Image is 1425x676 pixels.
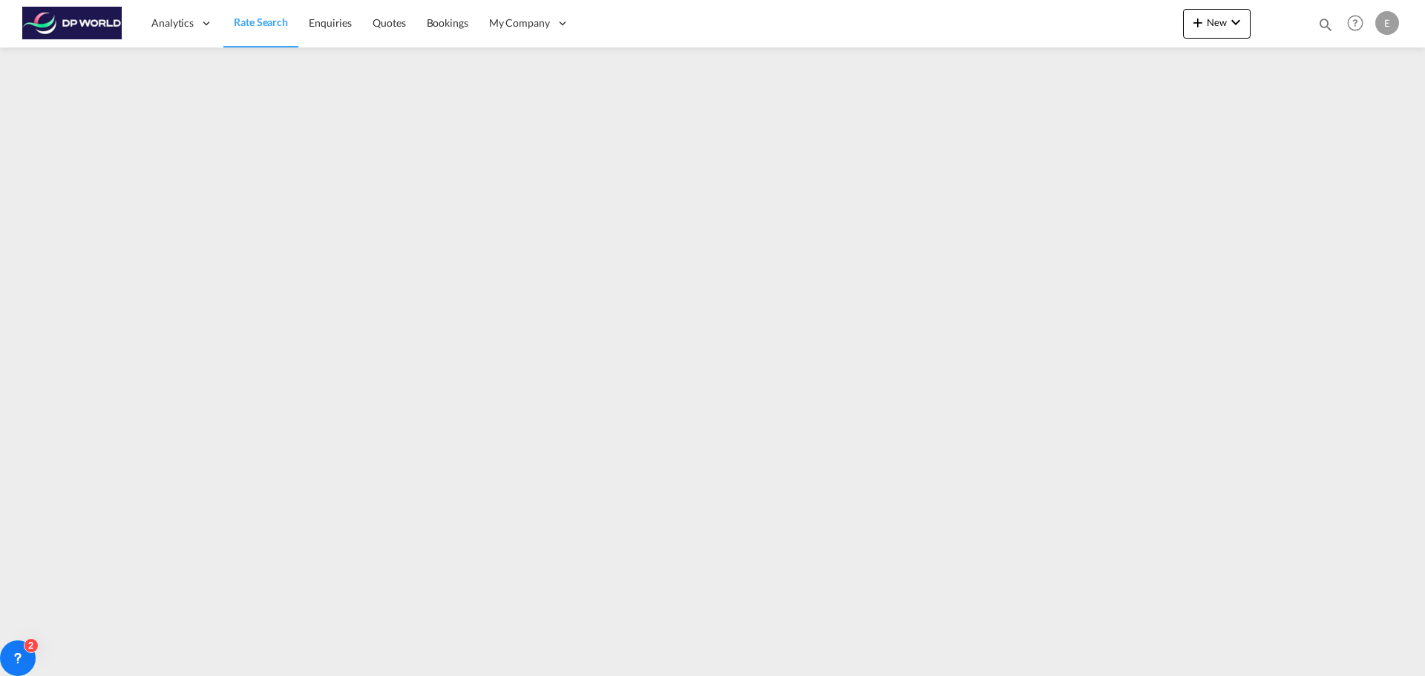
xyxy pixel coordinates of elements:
button: icon-plus 400-fgNewicon-chevron-down [1183,9,1251,39]
span: My Company [489,16,550,30]
div: E [1375,11,1399,35]
md-icon: icon-magnify [1317,16,1334,33]
span: Quotes [373,16,405,29]
div: Help [1343,10,1375,37]
span: Enquiries [309,16,352,29]
span: Help [1343,10,1368,36]
md-icon: icon-plus 400-fg [1189,13,1207,31]
span: Bookings [427,16,468,29]
md-icon: icon-chevron-down [1227,13,1245,31]
img: c08ca190194411f088ed0f3ba295208c.png [22,7,122,40]
div: icon-magnify [1317,16,1334,39]
span: Analytics [151,16,194,30]
span: New [1189,16,1245,28]
span: Rate Search [234,16,288,28]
